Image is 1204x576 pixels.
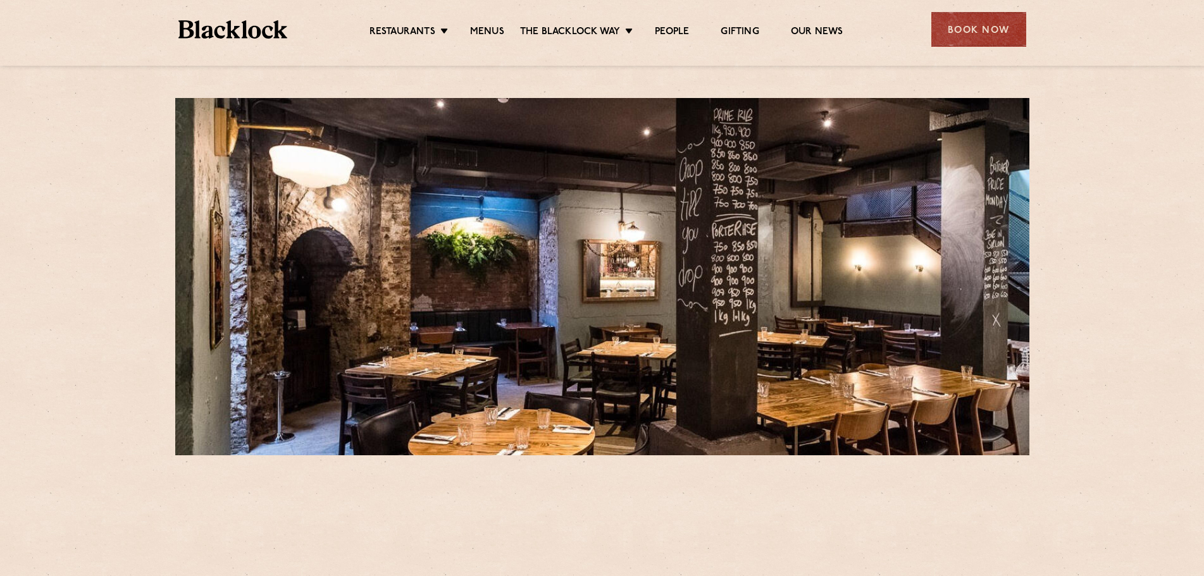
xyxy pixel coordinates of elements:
[369,26,435,40] a: Restaurants
[791,26,843,40] a: Our News
[721,26,759,40] a: Gifting
[655,26,689,40] a: People
[470,26,504,40] a: Menus
[178,20,288,39] img: BL_Textured_Logo-footer-cropped.svg
[931,12,1026,47] div: Book Now
[520,26,620,40] a: The Blacklock Way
